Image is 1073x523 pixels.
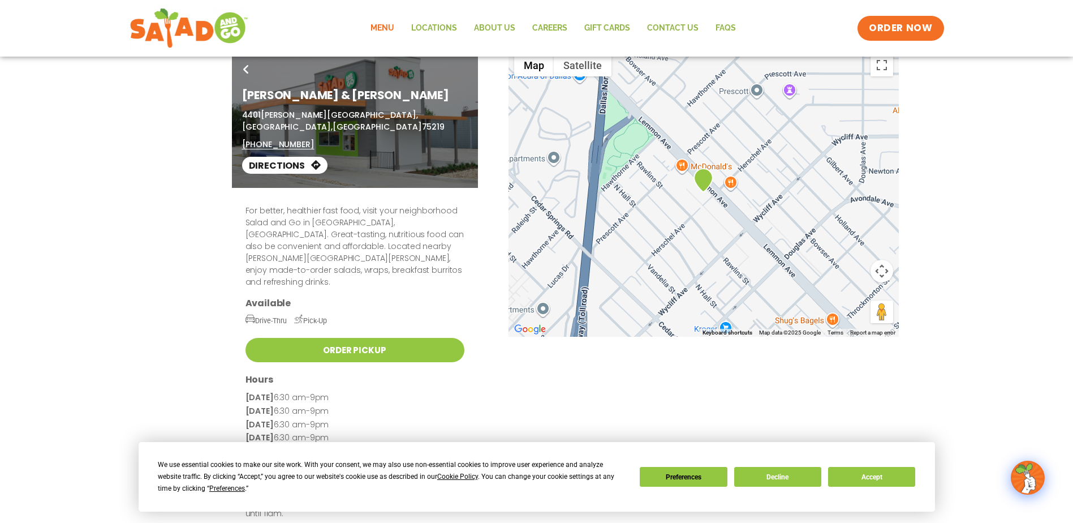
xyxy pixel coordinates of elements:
[294,316,327,325] span: Pick-Up
[245,405,464,418] p: 6:30 am-9pm
[209,485,245,492] span: Preferences
[130,6,249,51] img: new-SAG-logo-768×292
[245,418,464,432] p: 6:30 am-9pm
[869,22,932,35] span: ORDER NOW
[828,467,915,487] button: Accept
[242,157,327,174] a: Directions
[707,15,744,41] a: FAQs
[261,109,418,121] span: [PERSON_NAME][GEOGRAPHIC_DATA],
[245,374,464,385] h3: Hours
[245,432,274,443] strong: [DATE]
[576,15,639,41] a: GIFT CARDS
[734,467,821,487] button: Decline
[362,15,744,41] nav: Menu
[245,338,464,362] a: Order Pickup
[639,15,707,41] a: Contact Us
[158,459,626,495] div: We use essential cookies to make our site work. With your consent, we may also use non-essential ...
[245,392,274,403] strong: [DATE]
[1012,462,1044,494] img: wpChatIcon
[850,329,895,336] a: Report a map error
[242,87,468,104] h1: [PERSON_NAME] & [PERSON_NAME]
[245,391,464,405] p: 6:30 am-9pm
[245,297,464,309] h3: Available
[139,442,935,512] div: Cookie Consent Prompt
[245,431,464,445] p: 6:30 am-9pm
[242,109,261,121] span: 4401
[871,260,893,282] button: Map camera controls
[333,121,422,132] span: [GEOGRAPHIC_DATA]
[245,419,274,430] strong: [DATE]
[242,121,333,132] span: [GEOGRAPHIC_DATA],
[245,205,464,288] p: For better, healthier fast food, visit your neighborhood Salad and Go in [GEOGRAPHIC_DATA], [GEOG...
[466,15,524,41] a: About Us
[242,139,314,151] a: [PHONE_NUMBER]
[640,467,727,487] button: Preferences
[871,301,893,323] button: Drag Pegman onto the map to open Street View
[422,121,445,132] span: 75219
[524,15,576,41] a: Careers
[437,473,478,481] span: Cookie Policy
[362,15,403,41] a: Menu
[857,16,943,41] a: ORDER NOW
[245,405,274,417] strong: [DATE]
[403,15,466,41] a: Locations
[245,316,287,325] span: Drive-Thru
